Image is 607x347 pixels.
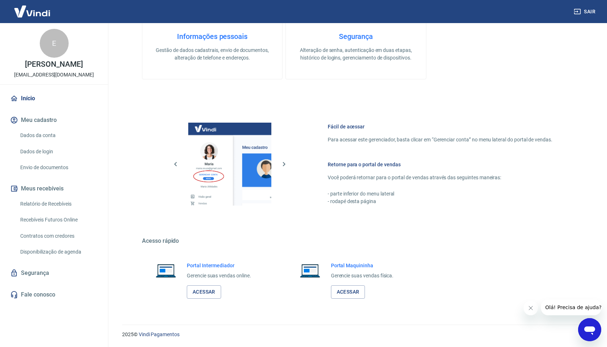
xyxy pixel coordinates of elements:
[188,123,271,206] img: Imagem da dashboard mostrando o botão de gerenciar conta na sidebar no lado esquerdo
[572,5,598,18] button: Sair
[151,262,181,279] img: Imagem de um notebook aberto
[9,0,56,22] img: Vindi
[187,285,221,299] a: Acessar
[154,32,271,41] h4: Informações pessoais
[17,128,99,143] a: Dados da conta
[9,265,99,281] a: Segurança
[9,91,99,106] a: Início
[578,318,601,341] iframe: Botão para abrir a janela de mensagens
[9,112,99,128] button: Meu cadastro
[331,262,394,269] h6: Portal Maquininha
[139,331,180,337] a: Vindi Pagamentos
[541,299,601,315] iframe: Mensagem da empresa
[17,160,99,175] a: Envio de documentos
[17,245,99,259] a: Disponibilização de agenda
[331,272,394,280] p: Gerencie suas vendas física.
[328,198,552,205] p: - rodapé desta página
[122,331,590,338] p: 2025 ©
[9,287,99,303] a: Fale conosco
[297,32,414,41] h4: Segurança
[328,123,552,130] h6: Fácil de acessar
[17,197,99,211] a: Relatório de Recebíveis
[328,190,552,198] p: - parte inferior do menu lateral
[328,136,552,144] p: Para acessar este gerenciador, basta clicar em “Gerenciar conta” no menu lateral do portal de ven...
[40,29,69,58] div: E
[187,262,251,269] h6: Portal Intermediador
[187,272,251,280] p: Gerencie suas vendas online.
[331,285,365,299] a: Acessar
[17,229,99,243] a: Contratos com credores
[524,301,538,315] iframe: Fechar mensagem
[4,5,61,11] span: Olá! Precisa de ajuda?
[142,237,570,245] h5: Acesso rápido
[328,174,552,181] p: Você poderá retornar para o portal de vendas através das seguintes maneiras:
[9,181,99,197] button: Meus recebíveis
[295,262,325,279] img: Imagem de um notebook aberto
[154,47,271,62] p: Gestão de dados cadastrais, envio de documentos, alteração de telefone e endereços.
[17,212,99,227] a: Recebíveis Futuros Online
[297,47,414,62] p: Alteração de senha, autenticação em duas etapas, histórico de logins, gerenciamento de dispositivos.
[17,144,99,159] a: Dados de login
[25,61,83,68] p: [PERSON_NAME]
[328,161,552,168] h6: Retorne para o portal de vendas
[14,71,94,79] p: [EMAIL_ADDRESS][DOMAIN_NAME]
